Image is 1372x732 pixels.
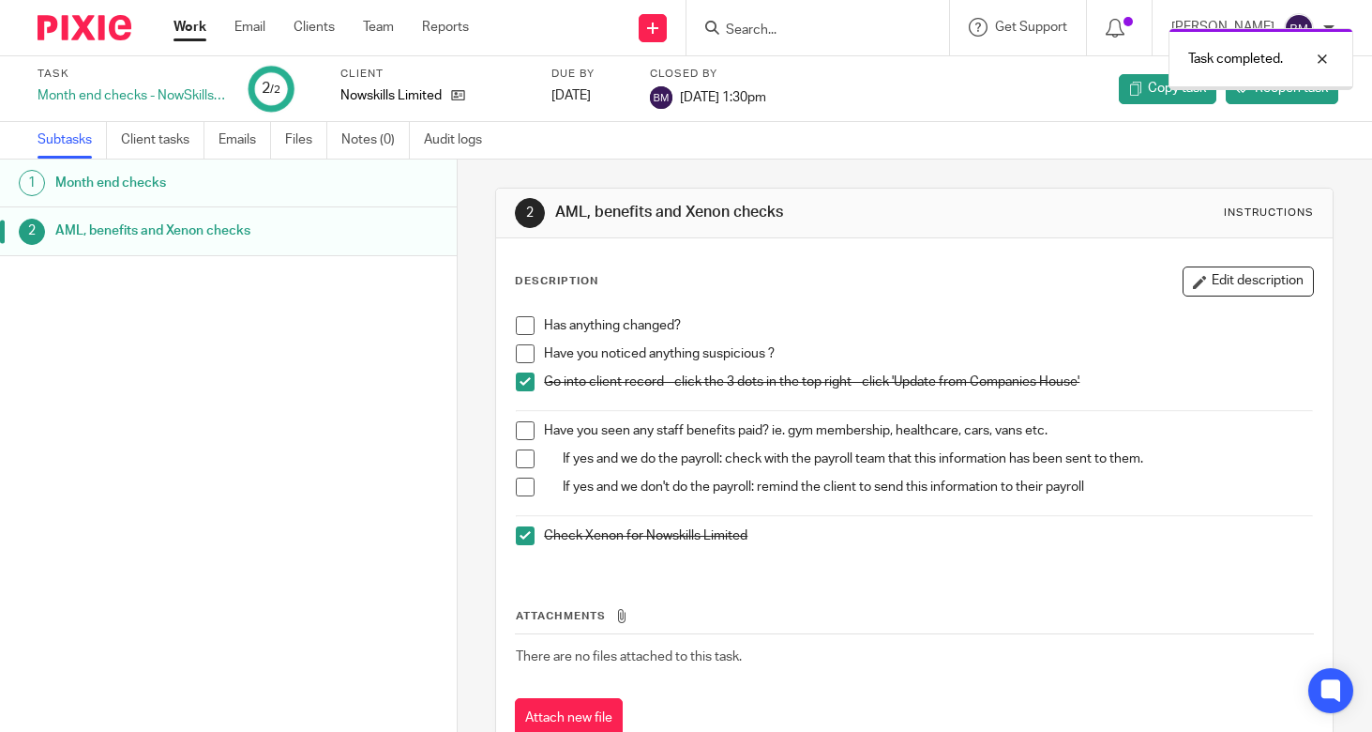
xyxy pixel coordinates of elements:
div: 2 [19,219,45,245]
a: Reports [422,18,469,37]
div: [DATE] [551,86,626,105]
h1: AML, benefits and Xenon checks [555,203,955,222]
a: Emails [219,122,271,159]
a: Files [285,122,327,159]
a: Clients [294,18,335,37]
label: Due by [551,67,626,82]
div: 1 [19,170,45,196]
p: Have you seen any staff benefits paid? ie. gym membership, healthcare, cars, vans etc. [544,421,1313,440]
p: If yes and we don't do the payroll: remind the client to send this information to their payroll [563,478,1313,496]
p: Go into client record - click the 3 dots in the top right - click 'Update from Companies House' [544,373,1313,391]
a: Notes (0) [341,122,410,159]
span: Attachments [516,611,606,621]
p: Task completed. [1188,50,1283,69]
p: Have you noticed anything suspicious ? [544,344,1313,363]
p: Has anything changed? [544,316,1313,335]
label: Client [340,67,528,82]
div: 2 [262,78,280,99]
p: Description [515,274,598,289]
label: Task [38,67,225,82]
a: Email [234,18,265,37]
p: If yes and we do the payroll: check with the payroll team that this information has been sent to ... [563,450,1313,468]
div: Month end checks - NowSkills - [DATE] [38,86,225,105]
a: Work [173,18,206,37]
a: Subtasks [38,122,107,159]
span: [DATE] 1:30pm [680,90,766,103]
a: Client tasks [121,122,204,159]
small: /2 [270,84,280,95]
img: svg%3E [650,86,672,109]
p: Nowskills Limited [340,86,442,105]
h1: Month end checks [55,169,310,197]
button: Edit description [1183,267,1314,297]
div: 2 [515,198,545,228]
a: Audit logs [424,122,496,159]
h1: AML, benefits and Xenon checks [55,217,310,245]
div: Instructions [1224,206,1314,221]
img: svg%3E [1284,13,1314,43]
img: Pixie [38,15,131,40]
a: Team [363,18,394,37]
span: There are no files attached to this task. [516,650,742,663]
p: Check Xenon for Nowskills Limited [544,526,1313,545]
label: Closed by [650,67,766,82]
